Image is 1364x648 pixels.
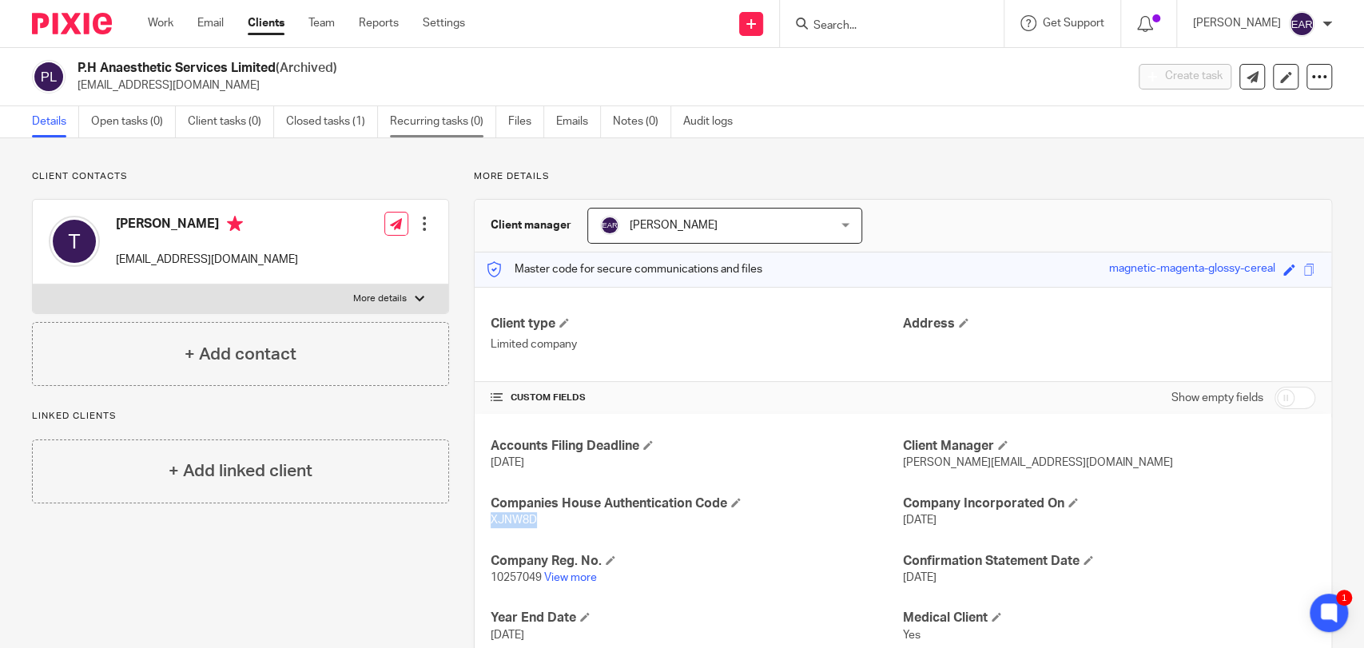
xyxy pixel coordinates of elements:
p: More details [474,170,1332,183]
span: 10257049 [491,572,542,583]
a: Reports [359,15,399,31]
img: svg%3E [49,216,100,267]
i: Primary [227,216,243,232]
a: Details [32,106,79,137]
a: Team [308,15,335,31]
span: [PERSON_NAME][EMAIL_ADDRESS][DOMAIN_NAME] [903,457,1173,468]
h4: Year End Date [491,610,903,626]
a: Work [148,15,173,31]
p: Client contacts [32,170,449,183]
input: Search [812,19,956,34]
span: XJNW8D [491,515,537,526]
img: svg%3E [32,60,66,93]
a: Clients [248,15,284,31]
span: [PERSON_NAME] [630,220,718,231]
label: Show empty fields [1171,390,1263,406]
p: [PERSON_NAME] [1193,15,1281,31]
a: Closed tasks (1) [286,106,378,137]
h4: + Add linked client [169,459,312,483]
span: [DATE] [491,630,524,641]
img: Pixie [32,13,112,34]
div: magnetic-magenta-glossy-cereal [1109,260,1275,279]
h4: Client Manager [903,438,1315,455]
span: [DATE] [903,572,937,583]
a: Files [508,106,544,137]
h4: CUSTOM FIELDS [491,392,903,404]
a: Email [197,15,224,31]
p: Linked clients [32,410,449,423]
p: Master code for secure communications and files [487,261,762,277]
h4: Address [903,316,1315,332]
h4: Medical Client [903,610,1315,626]
h2: P.H Anaesthetic Services Limited [78,60,907,77]
h3: Client manager [491,217,571,233]
a: Audit logs [683,106,745,137]
span: Yes [903,630,921,641]
h4: Confirmation Statement Date [903,553,1315,570]
a: Notes (0) [613,106,671,137]
a: Settings [423,15,465,31]
h4: Accounts Filing Deadline [491,438,903,455]
span: [DATE] [903,515,937,526]
img: svg%3E [600,216,619,235]
p: Limited company [491,336,903,352]
h4: [PERSON_NAME] [116,216,298,236]
a: View more [544,572,597,583]
a: Recurring tasks (0) [390,106,496,137]
h4: Companies House Authentication Code [491,495,903,512]
h4: Client type [491,316,903,332]
span: (Archived) [276,62,337,74]
div: 1 [1336,590,1352,606]
h4: + Add contact [185,342,296,367]
a: Open tasks (0) [91,106,176,137]
a: Emails [556,106,601,137]
span: Get Support [1043,18,1104,29]
h4: Company Reg. No. [491,553,903,570]
img: svg%3E [1289,11,1314,37]
span: [DATE] [491,457,524,468]
p: [EMAIL_ADDRESS][DOMAIN_NAME] [116,252,298,268]
p: More details [353,292,407,305]
h4: Company Incorporated On [903,495,1315,512]
a: Client tasks (0) [188,106,274,137]
button: Create task [1139,64,1231,89]
p: [EMAIL_ADDRESS][DOMAIN_NAME] [78,78,1115,93]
